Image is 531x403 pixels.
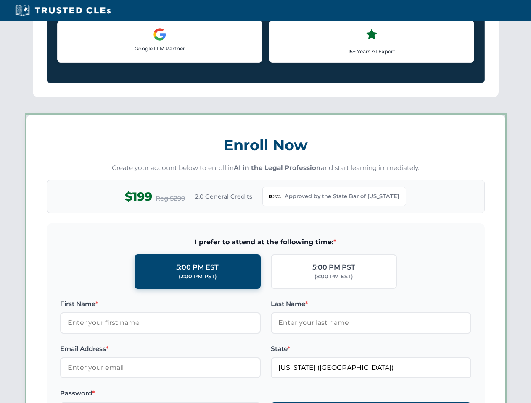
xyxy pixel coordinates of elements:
span: $199 [125,187,152,206]
label: First Name [60,299,261,309]
span: I prefer to attend at the following time: [60,237,471,248]
span: 2.0 General Credits [195,192,252,201]
div: 5:00 PM EST [176,262,219,273]
p: Google LLM Partner [64,44,255,52]
input: Georgia (GA) [271,357,471,378]
img: Trusted CLEs [13,4,113,17]
div: 5:00 PM PST [312,262,355,273]
div: (8:00 PM EST) [314,272,353,281]
strong: AI in the Legal Profession [234,164,321,172]
label: Email Address [60,344,261,354]
label: Last Name [271,299,471,309]
img: Georgia Bar [269,191,281,202]
span: Reg $299 [156,194,185,204]
label: Password [60,388,261,398]
p: 15+ Years AI Expert [276,47,467,55]
input: Enter your last name [271,312,471,333]
div: (2:00 PM PST) [179,272,217,281]
span: Approved by the State Bar of [US_STATE] [285,192,399,201]
img: Google [153,28,166,41]
input: Enter your email [60,357,261,378]
p: Create your account below to enroll in and start learning immediately. [47,163,485,173]
input: Enter your first name [60,312,261,333]
h3: Enroll Now [47,132,485,158]
label: State [271,344,471,354]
